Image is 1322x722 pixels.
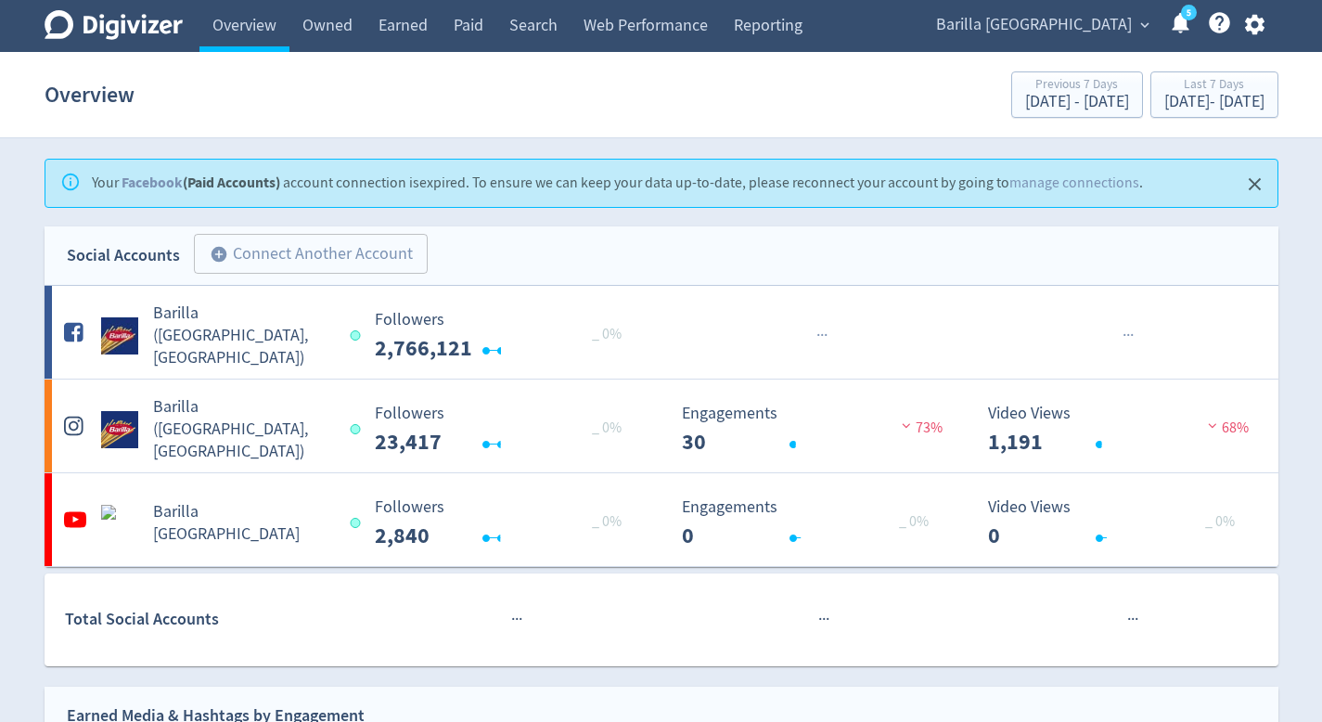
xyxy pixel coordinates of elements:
[824,324,828,347] span: ·
[210,245,228,264] span: add_circle
[122,173,280,192] strong: (Paid Accounts)
[816,324,820,347] span: ·
[45,286,1278,379] a: Barilla (AU, NZ) undefinedBarilla ([GEOGRAPHIC_DATA], [GEOGRAPHIC_DATA]) Followers --- _ 0% Follo...
[511,608,515,631] span: ·
[101,505,138,542] img: Barilla Australia undefined
[366,311,644,360] svg: Followers ---
[153,396,334,463] h5: Barilla ([GEOGRAPHIC_DATA], [GEOGRAPHIC_DATA])
[1181,5,1197,20] a: 5
[1150,71,1278,118] button: Last 7 Days[DATE]- [DATE]
[936,10,1132,40] span: Barilla [GEOGRAPHIC_DATA]
[180,237,428,275] a: Connect Another Account
[67,242,180,269] div: Social Accounts
[1025,94,1129,110] div: [DATE] - [DATE]
[45,380,1278,472] a: Barilla (AU, NZ) undefinedBarilla ([GEOGRAPHIC_DATA], [GEOGRAPHIC_DATA]) Followers --- _ 0% Follo...
[519,608,522,631] span: ·
[899,512,929,531] span: _ 0%
[1025,78,1129,94] div: Previous 7 Days
[820,324,824,347] span: ·
[1127,608,1131,631] span: ·
[979,498,1257,548] svg: Video Views 0
[101,411,138,448] img: Barilla (AU, NZ) undefined
[65,606,361,633] div: Total Social Accounts
[101,317,138,355] img: Barilla (AU, NZ) undefined
[592,419,622,437] span: _ 0%
[673,405,951,454] svg: Engagements 30
[1009,174,1139,192] a: manage connections
[822,608,826,631] span: ·
[1164,78,1264,94] div: Last 7 Days
[366,405,644,454] svg: Followers ---
[979,405,1257,454] svg: Video Views 1,191
[897,419,943,437] span: 73%
[366,498,644,548] svg: Followers ---
[930,10,1154,40] button: Barilla [GEOGRAPHIC_DATA]
[1164,94,1264,110] div: [DATE] - [DATE]
[351,330,366,341] span: Data last synced: 28 Sep 2025, 10:01pm (AEST)
[153,303,334,369] h5: Barilla ([GEOGRAPHIC_DATA], [GEOGRAPHIC_DATA])
[1205,512,1235,531] span: _ 0%
[1123,324,1126,347] span: ·
[1011,71,1143,118] button: Previous 7 Days[DATE] - [DATE]
[1186,6,1190,19] text: 5
[351,518,366,528] span: Data last synced: 29 Sep 2025, 10:01am (AEST)
[153,501,334,546] h5: Barilla [GEOGRAPHIC_DATA]
[1130,324,1134,347] span: ·
[92,165,1143,201] div: Your account connection is expired . To ensure we can keep your data up-to-date, please reconnect...
[592,325,622,343] span: _ 0%
[1135,608,1138,631] span: ·
[1203,419,1222,432] img: negative-performance.svg
[818,608,822,631] span: ·
[1203,419,1249,437] span: 68%
[826,608,829,631] span: ·
[1136,17,1153,33] span: expand_more
[592,512,622,531] span: _ 0%
[1239,169,1270,200] button: Close
[45,473,1278,566] a: Barilla Australia undefinedBarilla [GEOGRAPHIC_DATA] Followers --- _ 0% Followers 2,840 Engagemen...
[351,424,366,434] span: Data last synced: 28 Sep 2025, 10:01pm (AEST)
[897,419,916,432] img: negative-performance.svg
[673,498,951,548] svg: Engagements 0
[1131,608,1135,631] span: ·
[1126,324,1130,347] span: ·
[515,608,519,631] span: ·
[194,234,428,275] button: Connect Another Account
[122,173,183,192] a: Facebook
[45,65,135,124] h1: Overview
